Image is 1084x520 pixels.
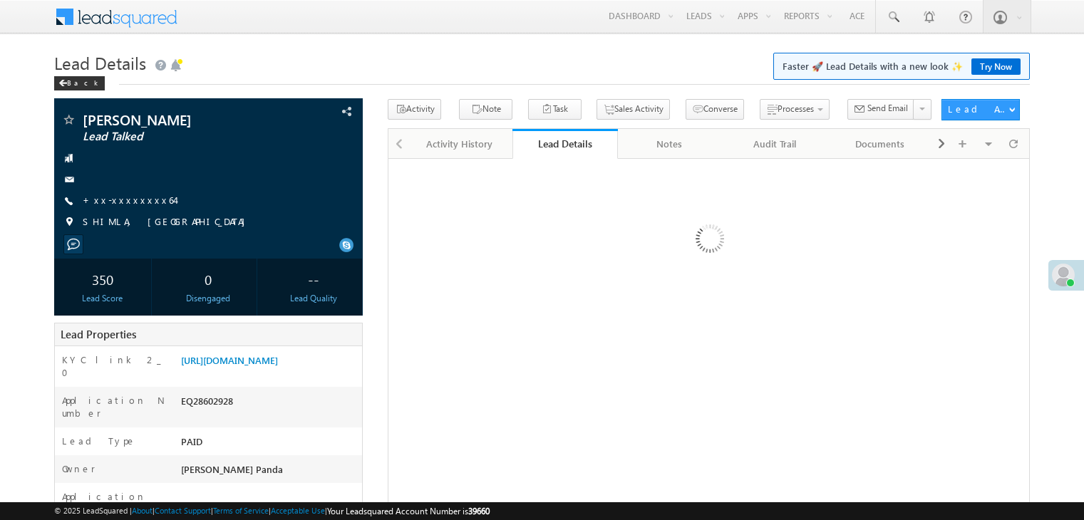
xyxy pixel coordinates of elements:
button: Task [528,99,582,120]
a: Back [54,76,112,88]
span: Lead Talked [83,130,274,144]
span: SHIMLA, [GEOGRAPHIC_DATA] [83,215,252,229]
div: Audit Trail [734,135,815,152]
button: Note [459,99,512,120]
span: Your Leadsquared Account Number is [327,506,490,516]
a: Notes [618,129,723,159]
a: Lead Details [512,129,617,159]
span: Send Email [867,102,908,115]
div: Notes [629,135,710,152]
span: [PERSON_NAME] [83,113,274,127]
a: Documents [828,129,933,159]
div: Lead Quality [269,292,358,305]
a: Try Now [971,58,1021,75]
a: Terms of Service [213,506,269,515]
div: EQ28602928 [177,394,362,414]
button: Send Email [847,99,914,120]
label: Application Status [62,490,166,516]
div: 350 [58,266,148,292]
div: 0 [163,266,253,292]
span: Lead Details [54,51,146,74]
span: 39660 [468,506,490,516]
a: [URL][DOMAIN_NAME] [181,354,278,366]
div: -- [269,266,358,292]
div: Lead Actions [948,103,1008,115]
a: About [132,506,153,515]
span: Lead Properties [61,327,136,341]
span: [PERSON_NAME] Panda [181,463,283,475]
div: Lead Details [523,137,606,150]
div: Lead Score [58,292,148,305]
button: Sales Activity [597,99,670,120]
button: Converse [686,99,744,120]
span: © 2025 LeadSquared | | | | | [54,504,490,518]
div: Activity History [419,135,500,152]
img: Loading... [635,167,783,315]
a: Acceptable Use [271,506,325,515]
label: Owner [62,462,96,475]
a: +xx-xxxxxxxx64 [83,194,175,206]
span: Processes [778,103,814,114]
label: Application Number [62,394,166,420]
button: Processes [760,99,830,120]
label: KYC link 2_0 [62,353,166,379]
a: Activity History [408,129,512,159]
label: Lead Type [62,435,136,447]
button: Activity [388,99,441,120]
a: Audit Trail [723,129,827,159]
div: Back [54,76,105,90]
a: Contact Support [155,506,211,515]
div: Documents [840,135,920,152]
div: PAID [177,435,362,454]
span: Faster 🚀 Lead Details with a new look ✨ [783,59,1021,73]
div: Disengaged [163,292,253,305]
button: Lead Actions [941,99,1020,120]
